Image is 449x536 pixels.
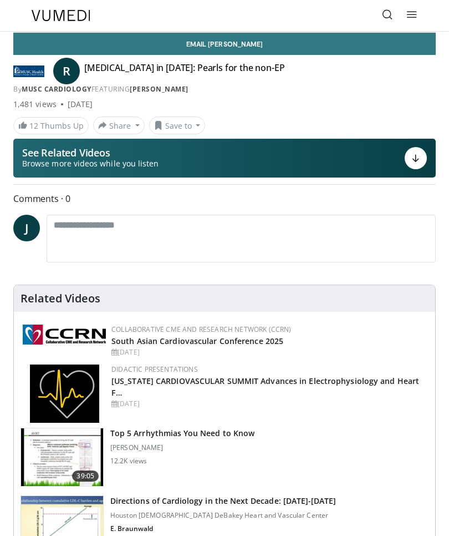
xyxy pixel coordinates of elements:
a: Collaborative CME and Research Network (CCRN) [111,325,292,334]
p: [PERSON_NAME] [110,443,254,452]
a: [PERSON_NAME] [130,84,188,94]
button: Share [93,117,145,134]
span: 39:05 [72,471,99,482]
p: E. Braunwald [110,524,336,533]
img: 1860aa7a-ba06-47e3-81a4-3dc728c2b4cf.png.150x105_q85_autocrop_double_scale_upscale_version-0.2.png [30,365,99,423]
span: Comments 0 [13,191,436,206]
div: Didactic Presentations [111,365,426,375]
h4: Related Videos [21,292,100,305]
h3: Top 5 Arrhythmias You Need to Know [110,428,254,439]
a: MUSC Cardiology [22,84,91,94]
img: MUSC Cardiology [13,62,44,80]
div: [DATE] [68,99,93,110]
a: J [13,215,40,241]
img: VuMedi Logo [32,10,90,21]
p: See Related Videos [22,147,159,158]
a: [US_STATE] CARDIOVASCULAR SUMMIT Advances in Electrophysiology and Heart F… [111,376,419,398]
span: 1,481 views [13,99,57,110]
button: Save to [149,117,206,134]
a: Email [PERSON_NAME] [13,33,436,55]
a: R [53,58,80,84]
a: South Asian Cardiovascular Conference 2025 [111,336,283,346]
div: [DATE] [111,399,426,409]
a: 39:05 Top 5 Arrhythmias You Need to Know [PERSON_NAME] 12.2K views [21,428,428,487]
span: Browse more videos while you listen [22,158,159,169]
h4: [MEDICAL_DATA] in [DATE]: Pearls for the non-EP [84,62,284,80]
img: e6be7ba5-423f-4f4d-9fbf-6050eac7a348.150x105_q85_crop-smart_upscale.jpg [21,428,103,486]
p: Houston [DEMOGRAPHIC_DATA] DeBakey Heart and Vascular Center [110,511,336,520]
div: [DATE] [111,347,426,357]
button: See Related Videos Browse more videos while you listen [13,139,436,178]
img: a04ee3ba-8487-4636-b0fb-5e8d268f3737.png.150x105_q85_autocrop_double_scale_upscale_version-0.2.png [23,325,106,345]
a: 12 Thumbs Up [13,117,89,134]
h3: Directions of Cardiology in the Next Decade: [DATE]-[DATE] [110,495,336,507]
p: 12.2K views [110,457,147,466]
div: By FEATURING [13,84,436,94]
span: 12 [29,120,38,131]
